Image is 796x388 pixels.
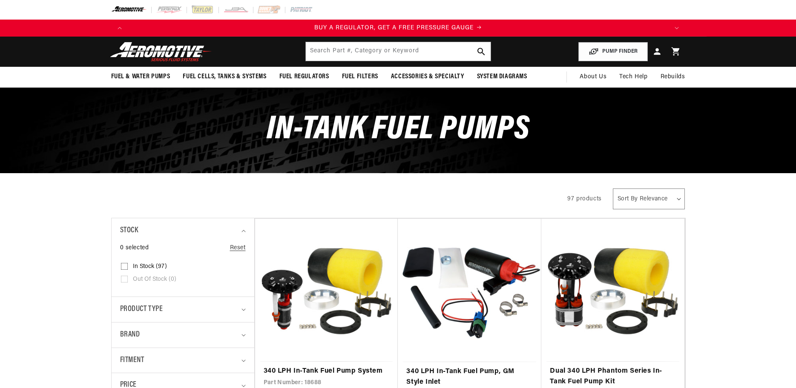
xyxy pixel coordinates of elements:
[306,42,491,61] input: Search by Part Number, Category or Keyword
[567,196,602,202] span: 97 products
[472,42,491,61] button: search button
[120,322,246,348] summary: Brand (0 selected)
[314,25,474,31] span: BUY A REGULATOR, GET A FREE PRESSURE GAUGE
[105,67,177,87] summary: Fuel & Water Pumps
[120,225,138,237] span: Stock
[120,297,246,322] summary: Product type (0 selected)
[391,72,464,81] span: Accessories & Specialty
[477,72,527,81] span: System Diagrams
[654,67,692,87] summary: Rebuilds
[120,243,149,253] span: 0 selected
[406,366,533,388] a: 340 LPH In-Tank Fuel Pump, GM Style Inlet
[230,243,246,253] a: Reset
[668,20,685,37] button: Translation missing: en.sections.announcements.next_announcement
[90,20,707,37] slideshow-component: Translation missing: en.sections.announcements.announcement_bar
[578,42,648,61] button: PUMP FINDER
[120,303,163,316] span: Product type
[385,67,471,87] summary: Accessories & Specialty
[128,23,668,33] div: Announcement
[336,67,385,87] summary: Fuel Filters
[111,72,170,81] span: Fuel & Water Pumps
[120,329,140,341] span: Brand
[613,67,654,87] summary: Tech Help
[580,74,606,80] span: About Us
[619,72,647,82] span: Tech Help
[120,348,246,373] summary: Fitment (0 selected)
[133,263,167,271] span: In stock (97)
[128,23,668,33] a: BUY A REGULATOR, GET A FREE PRESSURE GAUGE
[661,72,685,82] span: Rebuilds
[267,113,530,147] span: In-Tank Fuel Pumps
[279,72,329,81] span: Fuel Regulators
[120,354,144,367] span: Fitment
[108,42,214,62] img: Aeromotive
[550,366,676,388] a: Dual 340 LPH Phantom Series In-Tank Fuel Pump Kit
[342,72,378,81] span: Fuel Filters
[183,72,266,81] span: Fuel Cells, Tanks & Systems
[176,67,273,87] summary: Fuel Cells, Tanks & Systems
[573,67,613,87] a: About Us
[273,67,336,87] summary: Fuel Regulators
[128,23,668,33] div: 1 of 4
[471,67,534,87] summary: System Diagrams
[111,20,128,37] button: Translation missing: en.sections.announcements.previous_announcement
[133,276,176,283] span: Out of stock (0)
[120,218,246,243] summary: Stock (0 selected)
[264,366,390,377] a: 340 LPH In-Tank Fuel Pump System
